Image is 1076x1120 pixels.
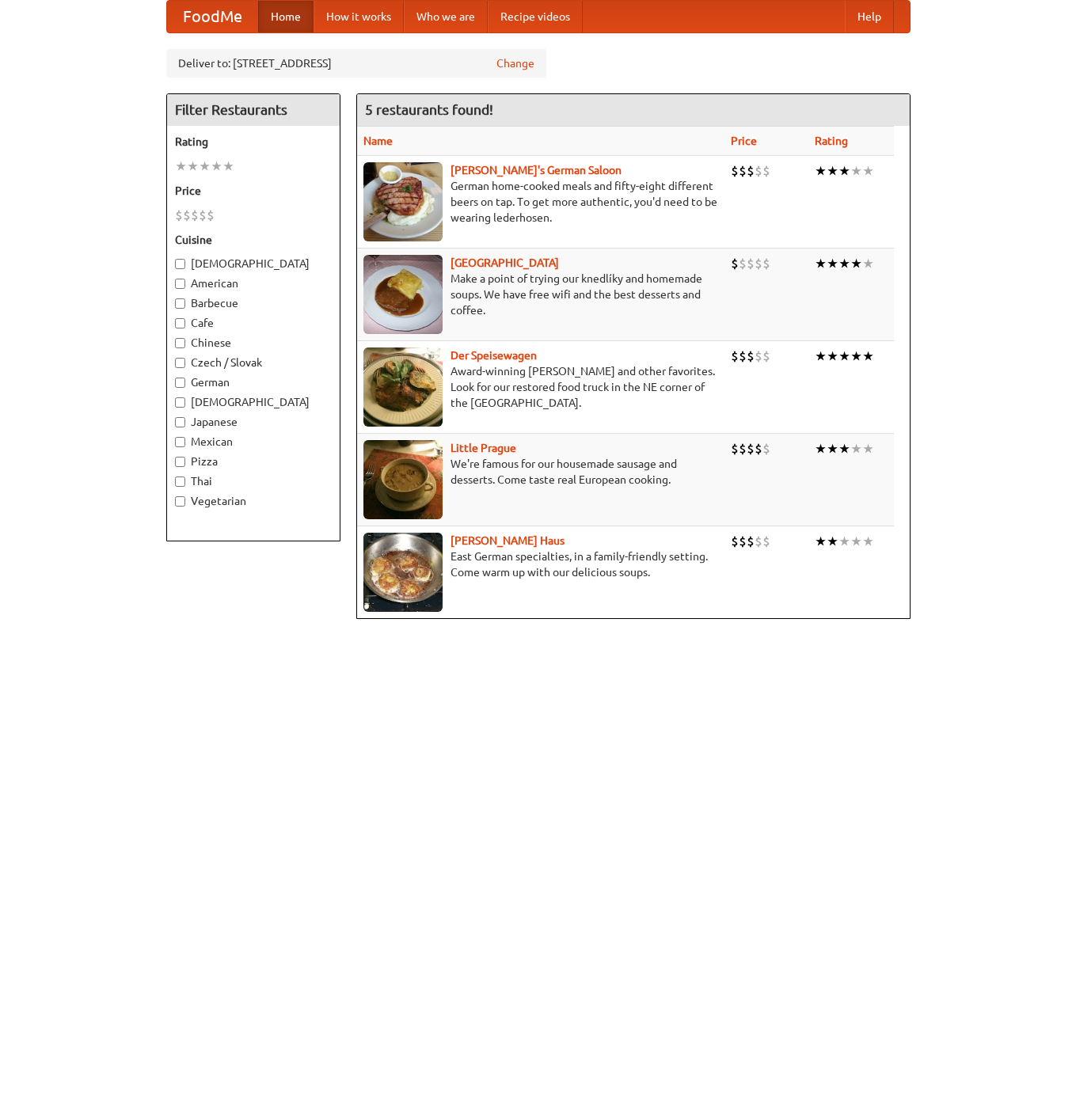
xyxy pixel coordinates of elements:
[175,394,332,410] label: [DEMOGRAPHIC_DATA]
[827,255,838,272] li: ★
[175,298,185,309] input: Barbecue
[755,162,762,180] li: $
[815,440,827,457] li: ★
[175,318,185,328] input: Cafe
[175,279,185,289] input: American
[862,162,874,180] li: ★
[175,259,185,269] input: [DEMOGRAPHIC_DATA]
[363,440,443,519] img: littleprague.jpg
[363,363,718,411] p: Award-winning [PERSON_NAME] and other favorites. Look for our restored food truck in the NE corne...
[747,255,755,272] li: $
[175,496,185,507] input: Vegetarian
[827,533,838,550] li: ★
[175,295,332,311] label: Barbecue
[167,1,258,32] a: FoodMe
[199,207,207,224] li: $
[175,434,332,450] label: Mexican
[363,271,718,318] p: Make a point of trying our knedlíky and homemade soups. We have free wifi and the best desserts a...
[850,347,862,365] li: ★
[762,162,770,180] li: $
[747,162,755,180] li: $
[838,440,850,457] li: ★
[815,533,827,550] li: ★
[167,94,340,126] h4: Filter Restaurants
[827,347,838,365] li: ★
[207,207,215,224] li: $
[862,440,874,457] li: ★
[175,335,332,351] label: Chinese
[815,162,827,180] li: ★
[363,255,443,334] img: czechpoint.jpg
[731,162,739,180] li: $
[175,134,332,150] h5: Rating
[175,232,332,248] h5: Cuisine
[363,533,443,612] img: kohlhaus.jpg
[451,349,537,362] a: Der Speisewagen
[815,347,827,365] li: ★
[175,183,332,199] h5: Price
[187,158,199,175] li: ★
[862,255,874,272] li: ★
[451,164,622,177] a: [PERSON_NAME]'s German Saloon
[451,256,559,269] a: [GEOGRAPHIC_DATA]
[747,533,755,550] li: $
[365,102,493,117] ng-pluralize: 5 restaurants found!
[862,347,874,365] li: ★
[175,457,185,467] input: Pizza
[739,533,747,550] li: $
[175,355,332,370] label: Czech / Slovak
[815,135,848,147] a: Rating
[731,347,739,365] li: $
[404,1,488,32] a: Who we are
[755,440,762,457] li: $
[175,454,332,469] label: Pizza
[731,533,739,550] li: $
[451,442,516,454] a: Little Prague
[862,533,874,550] li: ★
[739,255,747,272] li: $
[175,158,187,175] li: ★
[166,49,546,78] div: Deliver to: [STREET_ADDRESS]
[451,534,565,547] a: [PERSON_NAME] Haus
[747,440,755,457] li: $
[838,162,850,180] li: ★
[731,135,757,147] a: Price
[363,456,718,488] p: We're famous for our housemade sausage and desserts. Come taste real European cooking.
[496,55,534,71] a: Change
[838,533,850,550] li: ★
[739,162,747,180] li: $
[827,162,838,180] li: ★
[850,440,862,457] li: ★
[755,347,762,365] li: $
[755,255,762,272] li: $
[747,347,755,365] li: $
[175,207,183,224] li: $
[755,533,762,550] li: $
[488,1,583,32] a: Recipe videos
[363,549,718,580] p: East German specialties, in a family-friendly setting. Come warm up with our delicious soups.
[175,437,185,447] input: Mexican
[314,1,404,32] a: How it works
[739,440,747,457] li: $
[850,162,862,180] li: ★
[762,347,770,365] li: $
[175,358,185,368] input: Czech / Slovak
[175,338,185,348] input: Chinese
[838,255,850,272] li: ★
[175,417,185,427] input: Japanese
[363,135,393,147] a: Name
[258,1,314,32] a: Home
[191,207,199,224] li: $
[175,397,185,408] input: [DEMOGRAPHIC_DATA]
[815,255,827,272] li: ★
[183,207,191,224] li: $
[175,493,332,509] label: Vegetarian
[838,347,850,365] li: ★
[731,255,739,272] li: $
[739,347,747,365] li: $
[850,533,862,550] li: ★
